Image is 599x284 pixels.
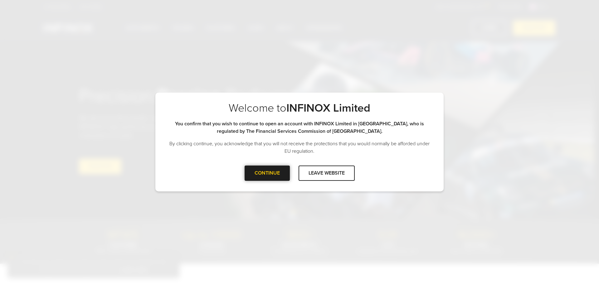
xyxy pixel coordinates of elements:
div: LEAVE WEBSITE [299,166,355,181]
strong: INFINOX Limited [286,101,370,115]
strong: You confirm that you wish to continue to open an account with INFINOX Limited in [GEOGRAPHIC_DATA... [175,121,424,134]
p: Welcome to [168,101,431,115]
p: By clicking continue, you acknowledge that you will not receive the protections that you would no... [168,140,431,155]
div: CONTINUE [245,166,290,181]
